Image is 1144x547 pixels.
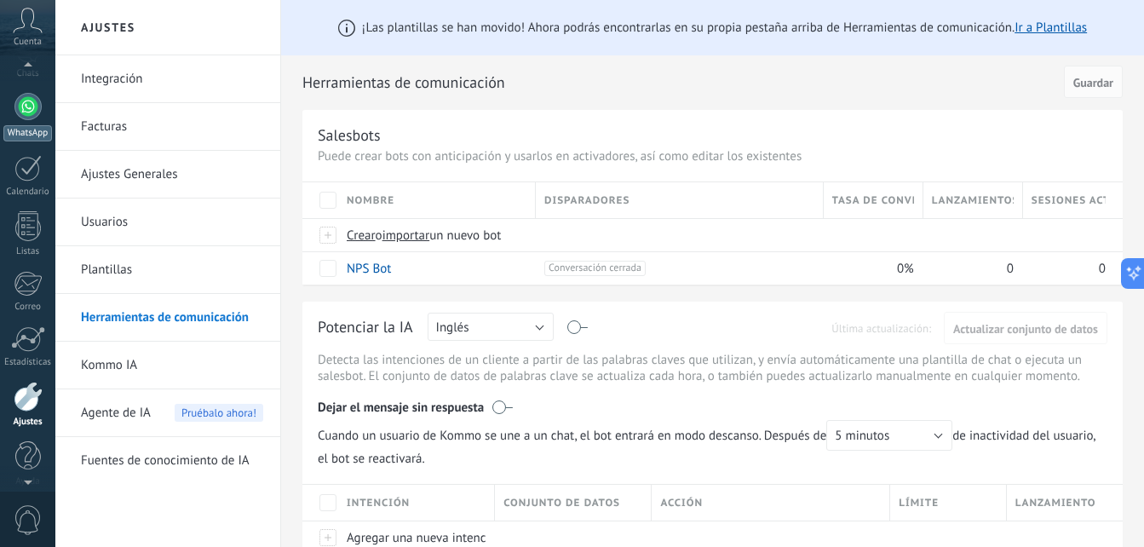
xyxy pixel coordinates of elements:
li: Agente de IA [55,389,280,437]
div: 0 [923,252,1015,285]
div: Ajustes [3,417,53,428]
div: Calendario [3,187,53,198]
span: Lanzamientos totales [932,193,1014,209]
a: Herramientas de comunicación [81,294,263,342]
span: 0 [1099,261,1106,277]
button: 5 minutos [826,420,952,451]
li: Integración [55,55,280,103]
span: Inglés [436,320,469,336]
a: Integración [81,55,263,103]
span: Agente de IA [81,389,151,437]
div: Listas [3,246,53,257]
div: Salesbots [318,125,381,145]
span: Conversación cerrada [544,261,646,276]
span: Guardar [1073,77,1113,89]
p: Detecta las intenciones de un cliente a partir de las palabras claves que utilizan, y envía autom... [318,352,1107,384]
a: Agente de IAPruébalo ahora! [81,389,263,437]
a: Usuarios [81,199,263,246]
button: Guardar [1064,66,1123,98]
span: Acción [660,495,703,511]
li: Ajustes Generales [55,151,280,199]
span: 0 [1007,261,1014,277]
span: Tasa de conversión [832,193,914,209]
div: 0% [824,252,915,285]
span: Conjunto de datos [503,495,620,511]
li: Fuentes de conocimiento de IA [55,437,280,484]
a: NPS Bot [347,261,391,277]
span: ¡Las plantillas se han movido! Ahora podrás encontrarlas en su propia pestaña arriba de Herramien... [362,20,1087,36]
span: Límite [899,495,939,511]
a: Ajustes Generales [81,151,263,199]
span: Cuando un usuario de Kommo se une a un chat, el bot entrará en modo descanso. Después de [318,420,952,451]
span: o [376,227,382,244]
span: un nuevo bot [429,227,501,244]
span: Pruébalo ahora! [175,404,263,422]
div: Estadísticas [3,357,53,368]
li: Facturas [55,103,280,151]
span: Intención [347,495,410,511]
a: Kommo IA [81,342,263,389]
li: Plantillas [55,246,280,294]
p: Puede crear bots con anticipación y usarlos en activadores, así como editar los existentes [318,148,1107,164]
span: 5 minutos [835,428,889,444]
a: Fuentes de conocimiento de IA [81,437,263,485]
span: Nombre [347,193,394,209]
a: Ir a Plantillas [1015,20,1087,36]
span: Crear [347,227,376,244]
span: importar [382,227,430,244]
a: Plantillas [81,246,263,294]
button: Inglés [428,313,554,341]
li: Kommo IA [55,342,280,389]
li: Usuarios [55,199,280,246]
li: Herramientas de comunicación [55,294,280,342]
span: de inactividad del usuario, el bot se reactivará. [318,420,1107,467]
div: Potenciar la IA [318,317,413,343]
a: Facturas [81,103,263,151]
span: Cuenta [14,37,42,48]
span: 0% [897,261,914,277]
span: Sesiones activas [1032,193,1106,209]
span: Disparadores [544,193,629,209]
div: Correo [3,302,53,313]
div: WhatsApp [3,125,52,141]
span: Lanzamiento [1015,495,1096,511]
div: 0 [1023,252,1106,285]
div: Dejar el mensaje sin respuesta [318,388,1107,420]
h2: Herramientas de comunicación [302,66,1058,100]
